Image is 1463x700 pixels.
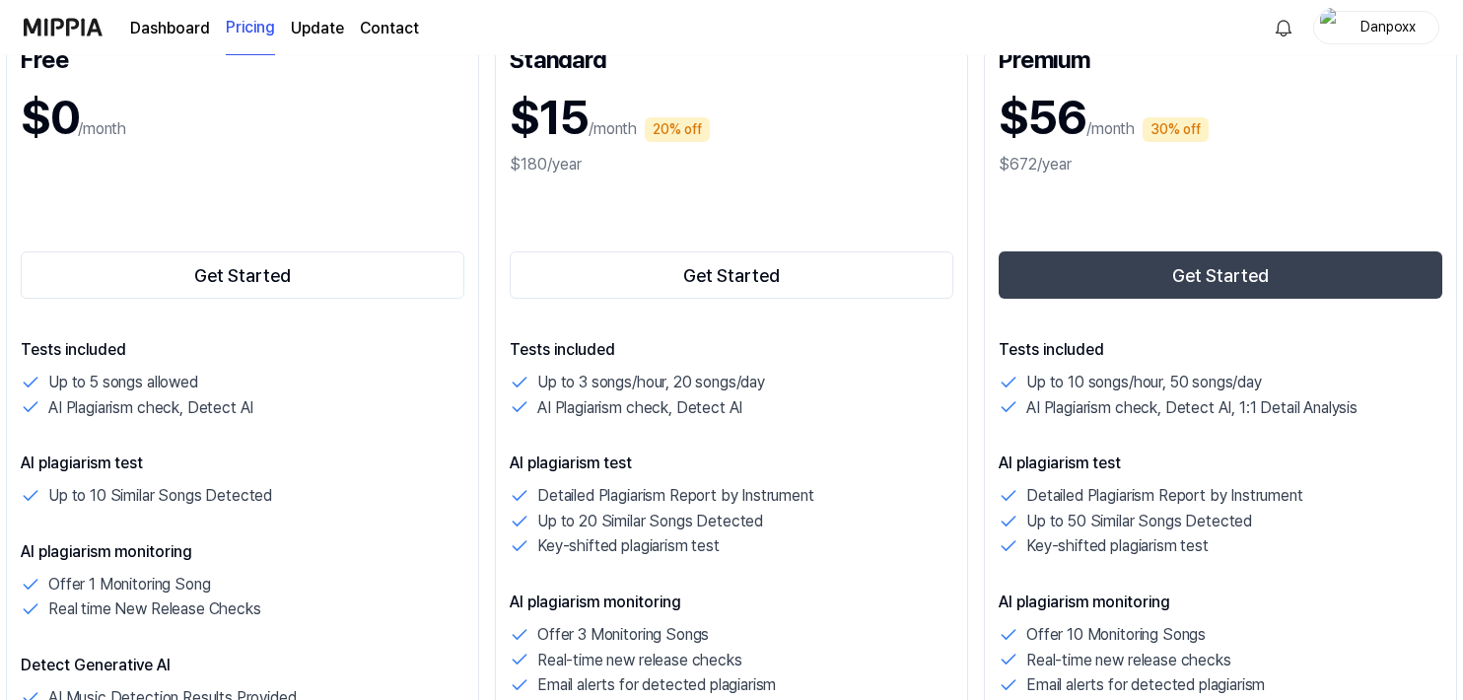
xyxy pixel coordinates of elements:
[21,338,464,362] p: Tests included
[537,622,709,648] p: Offer 3 Monitoring Songs
[226,1,275,55] a: Pricing
[1313,11,1439,44] button: profileDanpoxx
[21,251,464,299] button: Get Started
[1026,509,1252,534] p: Up to 50 Similar Songs Detected
[510,452,953,475] p: AI plagiarism test
[645,117,710,142] div: 20% off
[1272,16,1295,39] img: 알림
[291,17,344,40] a: Update
[1143,117,1209,142] div: 30% off
[1026,483,1303,509] p: Detailed Plagiarism Report by Instrument
[130,17,210,40] a: Dashboard
[78,117,126,141] p: /month
[48,370,198,395] p: Up to 5 songs allowed
[510,153,953,176] div: $180/year
[21,82,78,153] h1: $0
[1026,370,1262,395] p: Up to 10 songs/hour, 50 songs/day
[999,591,1442,614] p: AI plagiarism monitoring
[537,509,763,534] p: Up to 20 Similar Songs Detected
[1086,117,1135,141] p: /month
[48,395,253,421] p: AI Plagiarism check, Detect AI
[537,483,814,509] p: Detailed Plagiarism Report by Instrument
[999,153,1442,176] div: $672/year
[1026,622,1206,648] p: Offer 10 Monitoring Songs
[537,395,742,421] p: AI Plagiarism check, Detect AI
[999,338,1442,362] p: Tests included
[510,591,953,614] p: AI plagiarism monitoring
[1350,16,1427,37] div: Danpoxx
[48,596,261,622] p: Real time New Release Checks
[510,82,589,153] h1: $15
[510,338,953,362] p: Tests included
[1026,672,1265,698] p: Email alerts for detected plagiarism
[537,370,765,395] p: Up to 3 songs/hour, 20 songs/day
[537,672,776,698] p: Email alerts for detected plagiarism
[1026,395,1358,421] p: AI Plagiarism check, Detect AI, 1:1 Detail Analysis
[21,540,464,564] p: AI plagiarism monitoring
[510,42,953,74] div: Standard
[999,82,1086,153] h1: $56
[21,42,464,74] div: Free
[1026,648,1231,673] p: Real-time new release checks
[21,654,464,677] p: Detect Generative AI
[21,452,464,475] p: AI plagiarism test
[1026,533,1209,559] p: Key-shifted plagiarism test
[510,247,953,303] a: Get Started
[999,42,1442,74] div: Premium
[360,17,419,40] a: Contact
[1320,8,1344,47] img: profile
[999,251,1442,299] button: Get Started
[48,572,210,597] p: Offer 1 Monitoring Song
[537,533,720,559] p: Key-shifted plagiarism test
[48,483,272,509] p: Up to 10 Similar Songs Detected
[999,247,1442,303] a: Get Started
[589,117,637,141] p: /month
[21,247,464,303] a: Get Started
[999,452,1442,475] p: AI plagiarism test
[510,251,953,299] button: Get Started
[537,648,742,673] p: Real-time new release checks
